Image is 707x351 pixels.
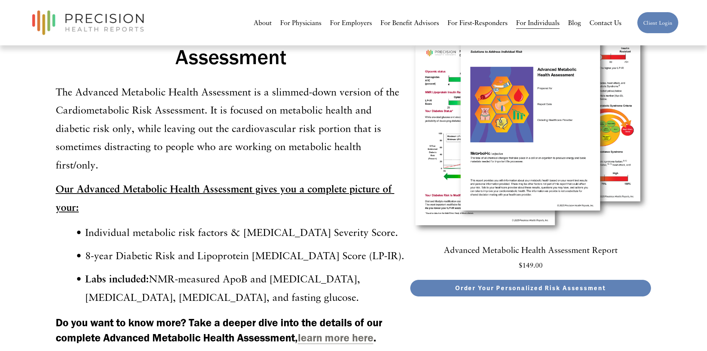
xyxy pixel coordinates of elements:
a: Client Login [637,12,679,34]
p: The Advanced Metabolic Health Assessment is a slimmed-down version of the Cardiometabolic Risk As... [56,83,406,174]
p: NMR-measured ApoB and [MEDICAL_DATA], [MEDICAL_DATA], [MEDICAL_DATA], and fasting glucose. [85,270,406,306]
a: About [254,16,272,29]
a: For First-Responders [447,16,508,29]
a: Blog [568,16,581,29]
p: Individual metabolic risk factors & [MEDICAL_DATA] Severity Score. [85,223,406,241]
strong: . [373,331,376,344]
a: Advanced Metabolic Health Assessment Report [444,242,618,257]
a: learn more here [298,331,373,344]
p: 8-year Diabetic Risk and Lipoprotein [MEDICAL_DATA] Score (LP-IR). [85,246,406,265]
a: For Employers [330,16,372,29]
button: Order Your Personalized Risk Assessment [410,279,651,297]
iframe: Chat Widget [670,316,707,351]
a: Contact Us [589,16,621,29]
strong: Our Advanced Metabolic Health Assessment gives you a complete picture of your: [56,183,394,213]
div: $149.00 [410,259,651,271]
strong: Do you want to know more? Take a deeper dive into the details of our complete Advanced Metabolic ... [56,316,385,344]
strong: Labs included: [85,272,149,285]
img: Precision Health Reports [28,7,148,38]
a: For Benefit Advisors [380,16,439,29]
a: For Physicians [280,16,321,29]
span: Order Your Personalized Risk Assessment [455,285,606,292]
img: Advanced Metabolic Health Assessment Report [410,15,651,236]
a: For Individuals [516,16,560,29]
